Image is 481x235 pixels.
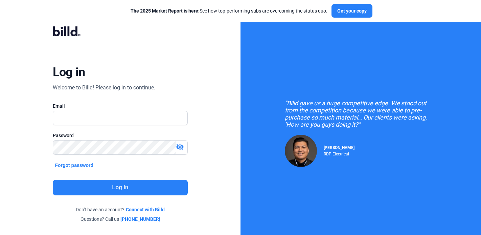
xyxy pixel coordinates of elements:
div: "Billd gave us a huge competitive edge. We stood out from the competition because we were able to... [285,100,437,128]
div: RDP Electrical [324,150,354,156]
div: Welcome to Billd! Please log in to continue. [53,84,155,92]
button: Get your copy [331,4,372,18]
div: Questions? Call us [53,216,187,222]
a: Connect with Billd [126,206,165,213]
img: Raul Pacheco [285,135,317,167]
div: Password [53,132,187,139]
div: Email [53,103,187,109]
div: Log in [53,65,85,80]
div: See how top-performing subs are overcoming the status quo. [131,7,327,14]
a: [PHONE_NUMBER] [120,216,160,222]
button: Log in [53,180,187,195]
span: The 2025 Market Report is here: [131,8,200,14]
mat-icon: visibility_off [176,143,184,151]
button: Forgot password [53,162,95,169]
span: [PERSON_NAME] [324,145,354,150]
div: Don't have an account? [53,206,187,213]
